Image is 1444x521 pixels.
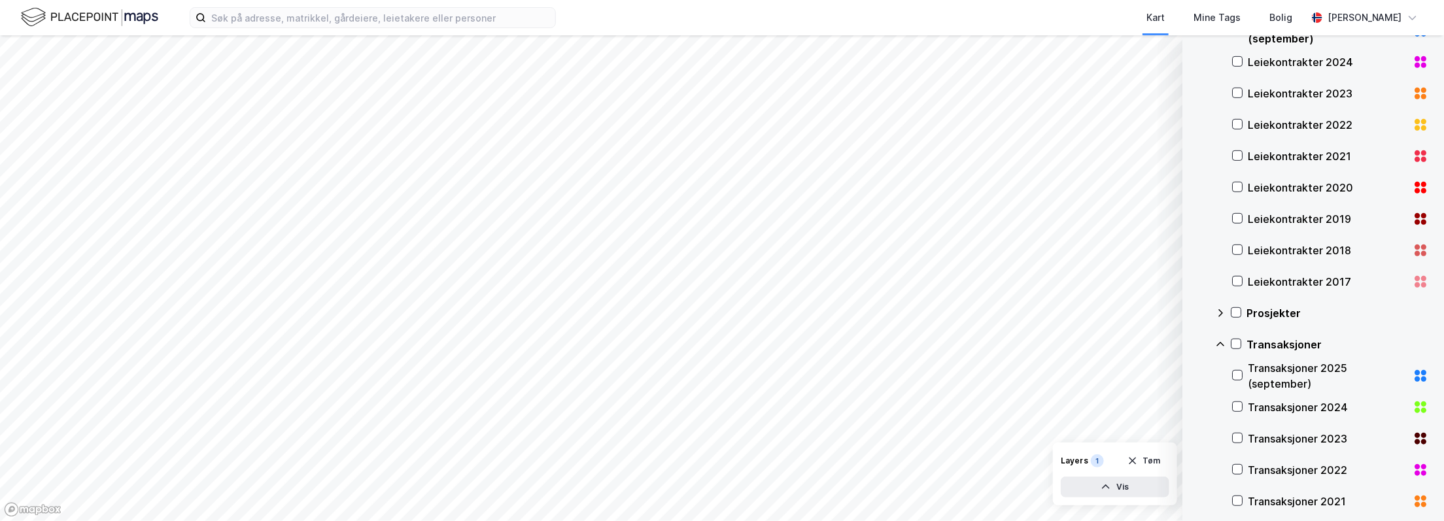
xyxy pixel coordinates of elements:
div: Leiekontrakter 2021 [1248,148,1407,164]
div: 1 [1091,454,1104,467]
div: Leiekontrakter 2022 [1248,117,1407,133]
button: Vis [1061,477,1169,497]
div: Kart [1146,10,1165,25]
div: Transaksjoner 2022 [1248,462,1407,478]
div: Leiekontrakter 2020 [1248,180,1407,195]
div: Leiekontrakter 2019 [1248,211,1407,227]
div: Layers [1061,456,1088,466]
div: Prosjekter [1246,305,1428,321]
div: Transaksjoner [1246,337,1428,352]
div: Transaksjoner 2024 [1248,399,1407,415]
div: Leiekontrakter 2023 [1248,86,1407,101]
div: Leiekontrakter 2017 [1248,274,1407,290]
a: Mapbox homepage [4,502,61,517]
div: Bolig [1269,10,1292,25]
button: Tøm [1119,450,1169,471]
img: logo.f888ab2527a4732fd821a326f86c7f29.svg [21,6,158,29]
div: Leiekontrakter 2018 [1248,243,1407,258]
div: Kontrollprogram for chat [1379,458,1444,521]
div: [PERSON_NAME] [1328,10,1402,25]
div: Mine Tags [1194,10,1241,25]
input: Søk på adresse, matrikkel, gårdeiere, leietakere eller personer [206,8,555,27]
div: Transaksjoner 2025 (september) [1248,360,1407,392]
div: Transaksjoner 2023 [1248,431,1407,446]
div: Leiekontrakter 2024 [1248,54,1407,70]
iframe: Chat Widget [1379,458,1444,521]
div: Transaksjoner 2021 [1248,494,1407,509]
